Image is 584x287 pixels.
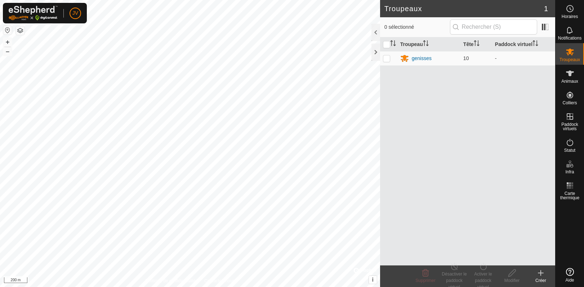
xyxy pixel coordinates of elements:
span: Carte thermique [557,191,582,200]
span: Troupeaux [560,58,580,62]
button: Réinitialiser la carte [3,26,12,35]
div: Créer [526,277,555,284]
p-sorticon: Activer pour trier [390,41,396,47]
span: 0 sélectionné [384,23,450,31]
span: i [372,277,373,283]
div: Modifier [498,277,526,284]
p-sorticon: Activer pour trier [474,41,480,47]
th: Paddock virtuel [492,37,555,51]
input: Rechercher (S) [450,19,537,35]
a: Contactez-nous [204,278,235,284]
span: 10 [463,55,469,61]
span: Statut [564,148,575,152]
th: Tête [460,37,492,51]
span: Colliers [562,101,577,105]
span: Supprimer [415,278,435,283]
span: Infra [565,170,574,174]
span: JV [72,9,78,17]
span: Animaux [561,79,578,83]
button: + [3,38,12,46]
span: Aide [565,278,574,282]
span: Horaires [562,14,578,19]
h2: Troupeaux [384,4,544,13]
span: 1 [544,3,548,14]
a: Politique de confidentialité [146,278,196,284]
button: Couches de carte [16,26,24,35]
span: Notifications [558,36,581,40]
button: – [3,47,12,56]
th: Troupeau [397,37,460,51]
p-sorticon: Activer pour trier [423,41,429,47]
div: genisses [412,55,432,62]
a: Aide [556,265,584,285]
button: i [369,276,377,284]
p-sorticon: Activer pour trier [532,41,538,47]
td: - [492,51,555,65]
span: Paddock virtuels [557,122,582,131]
img: Logo Gallagher [9,6,58,20]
